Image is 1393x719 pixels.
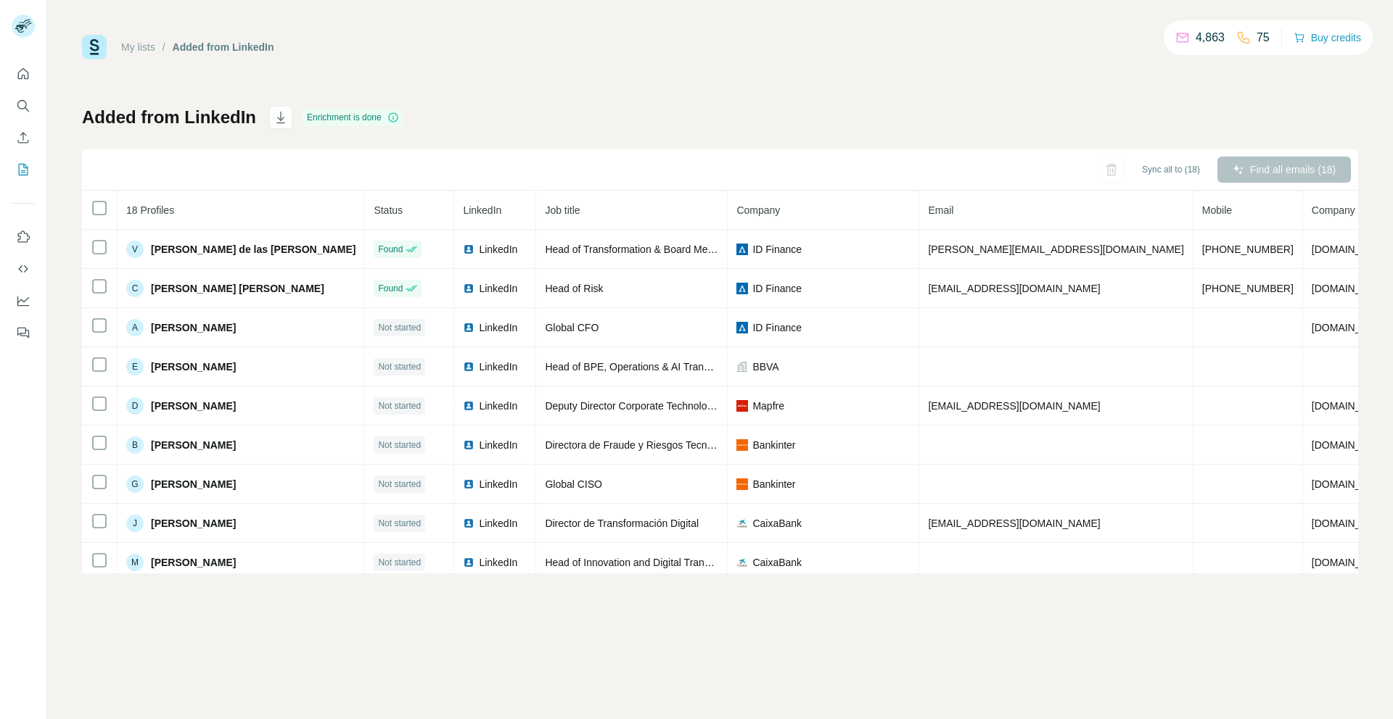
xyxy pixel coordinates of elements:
[463,557,474,568] img: LinkedIn logo
[736,283,748,294] img: company-logo
[126,554,144,571] div: M
[736,322,748,333] img: company-logo
[463,361,474,373] img: LinkedIn logo
[545,283,603,294] span: Head of Risk
[126,475,144,493] div: G
[463,283,474,294] img: LinkedIn logo
[463,204,501,216] span: LinkedIn
[151,281,324,296] span: [PERSON_NAME] [PERSON_NAME]
[126,397,144,415] div: D
[545,204,580,216] span: Job title
[479,516,517,531] span: LinkedIn
[928,204,953,216] span: Email
[126,358,144,375] div: E
[736,478,748,490] img: company-logo
[463,478,474,490] img: LinkedIn logo
[928,518,1100,529] span: [EMAIL_ADDRESS][DOMAIN_NAME]
[736,557,748,568] img: company-logo
[1312,204,1392,216] span: Company website
[12,61,35,87] button: Quick start
[378,556,421,569] span: Not started
[545,518,699,529] span: Director de Transformación Digital
[126,319,144,336] div: A
[1202,283,1294,294] span: [PHONE_NUMBER]
[126,515,144,532] div: J
[151,359,236,374] span: [PERSON_NAME]
[752,555,802,570] span: CaixaBank
[173,40,274,54] div: Added from LinkedIn
[12,157,35,183] button: My lists
[378,282,403,295] span: Found
[378,360,421,373] span: Not started
[1312,244,1393,255] span: [DOMAIN_NAME]
[12,320,35,346] button: Feedback
[479,438,517,452] span: LinkedIn
[12,224,35,250] button: Use Surfe on LinkedIn
[126,241,144,258] div: V
[545,400,762,412] span: Deputy Director Corporate Technology Solutions
[463,322,474,333] img: LinkedIn logo
[736,244,748,255] img: company-logo
[752,320,802,335] span: ID Finance
[1312,478,1393,490] span: [DOMAIN_NAME]
[1312,400,1393,412] span: [DOMAIN_NAME]
[545,244,731,255] span: Head of Transformation & Board Member
[82,35,107,59] img: Surfe Logo
[151,477,236,491] span: [PERSON_NAME]
[378,517,421,530] span: Not started
[1202,204,1232,216] span: Mobile
[1132,159,1210,180] button: Sync all to (18)
[545,439,744,451] span: Directora de Fraude y Riesgos Tecnológicos
[752,516,802,531] span: CaixaBank
[736,204,780,216] span: Company
[752,399,784,413] span: Mapfre
[928,283,1100,294] span: [EMAIL_ADDRESS][DOMAIN_NAME]
[1312,439,1393,451] span: [DOMAIN_NAME]
[12,288,35,314] button: Dashboard
[151,438,236,452] span: [PERSON_NAME]
[545,361,751,373] span: Head of BPE, Operations & AI Transformation
[378,399,421,412] span: Not started
[126,436,144,454] div: B
[1202,244,1294,255] span: [PHONE_NUMBER]
[1142,163,1200,176] span: Sync all to (18)
[752,359,778,374] span: BBVA
[479,359,517,374] span: LinkedIn
[479,477,517,491] span: LinkedIn
[1294,28,1361,48] button: Buy credits
[463,518,474,529] img: LinkedIn logo
[12,93,35,119] button: Search
[151,555,236,570] span: [PERSON_NAME]
[736,439,748,451] img: company-logo
[82,106,256,129] h1: Added from LinkedIn
[378,321,421,334] span: Not started
[126,280,144,297] div: C
[928,400,1100,412] span: [EMAIL_ADDRESS][DOMAIN_NAME]
[1312,322,1393,333] span: [DOMAIN_NAME]
[121,41,155,53] a: My lists
[378,243,403,256] span: Found
[126,204,174,216] span: 18 Profiles
[752,281,802,296] span: ID Finance
[479,555,517,570] span: LinkedIn
[752,477,795,491] span: Bankinter
[1196,29,1225,46] p: 4,863
[736,400,748,412] img: company-logo
[479,399,517,413] span: LinkedIn
[752,438,795,452] span: Bankinter
[1312,283,1393,294] span: [DOMAIN_NAME]
[163,40,165,54] li: /
[463,400,474,412] img: LinkedIn logo
[378,478,421,491] span: Not started
[151,399,236,413] span: [PERSON_NAME]
[479,281,517,296] span: LinkedIn
[151,320,236,335] span: [PERSON_NAME]
[151,516,236,531] span: [PERSON_NAME]
[479,242,517,257] span: LinkedIn
[928,244,1183,255] span: [PERSON_NAME][EMAIL_ADDRESS][DOMAIN_NAME]
[545,322,599,333] span: Global CFO
[736,518,748,529] img: company-logo
[1312,557,1393,568] span: [DOMAIN_NAME]
[12,125,35,151] button: Enrich CSV
[1312,518,1393,529] span: [DOMAIN_NAME]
